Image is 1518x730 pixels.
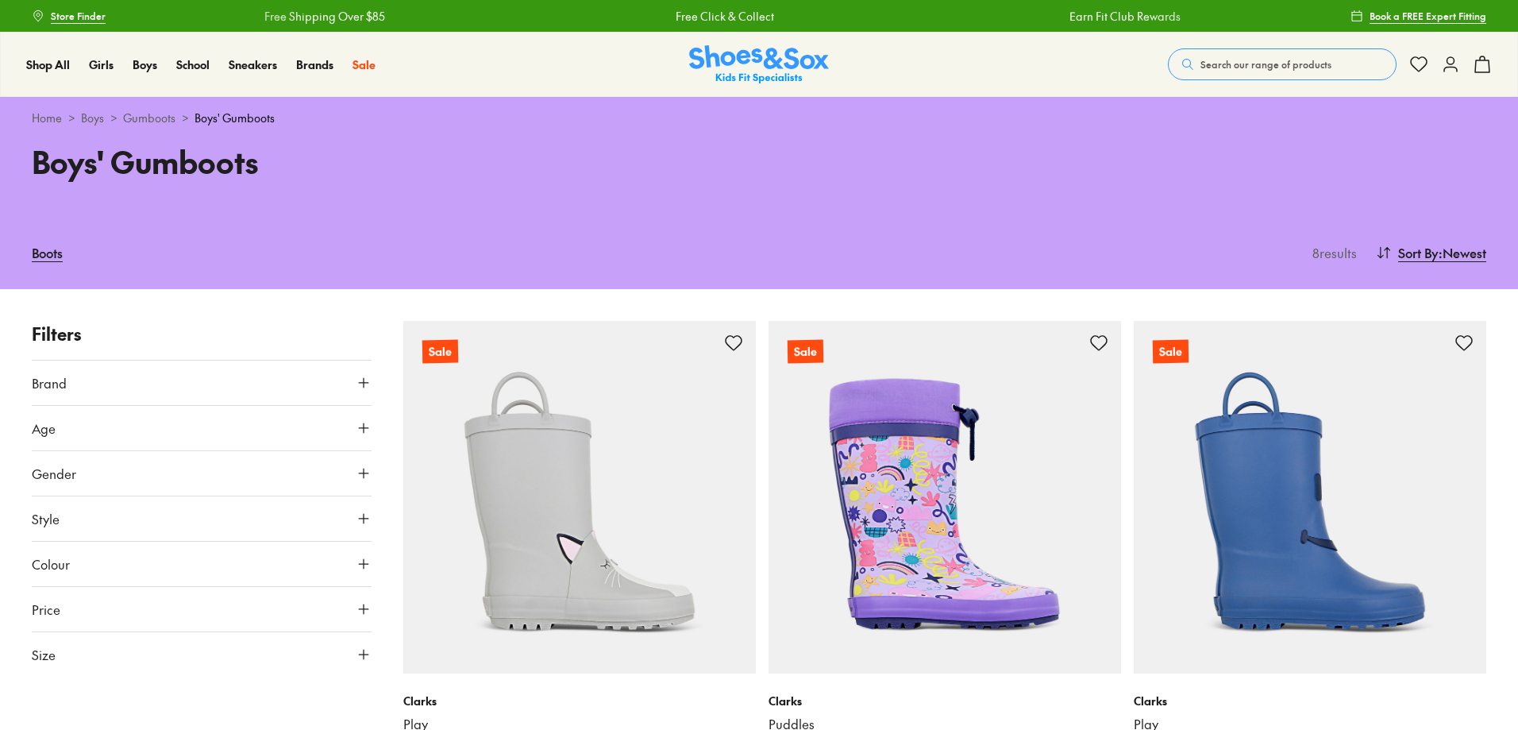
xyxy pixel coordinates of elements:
span: Gender [32,464,76,483]
p: Sale [422,340,458,364]
span: Boys [133,56,157,72]
a: Sale [403,321,756,674]
button: Size [32,632,372,677]
span: Sneakers [229,56,277,72]
a: School [176,56,210,73]
button: Sort By:Newest [1376,235,1486,270]
p: Sale [788,340,823,364]
p: Clarks [769,693,1121,709]
span: Boys' Gumboots [195,110,275,126]
span: Book a FREE Expert Fitting [1370,9,1486,23]
button: Age [32,406,372,450]
div: > > > [32,110,1486,126]
button: Colour [32,542,372,586]
a: Free Shipping Over $85 [264,8,384,25]
span: Girls [89,56,114,72]
a: Boots [32,235,63,270]
span: Price [32,600,60,619]
p: Sale [1153,340,1189,364]
a: Book a FREE Expert Fitting [1350,2,1486,30]
a: Free Click & Collect [675,8,773,25]
button: Search our range of products [1168,48,1397,80]
span: Colour [32,554,70,574]
button: Style [32,496,372,541]
button: Price [32,587,372,632]
span: Style [32,509,60,528]
p: Clarks [403,693,756,709]
a: Sale [769,321,1121,674]
span: : Newest [1439,243,1486,262]
span: Brand [32,373,67,392]
button: Brand [32,361,372,405]
img: SNS_Logo_Responsive.svg [689,45,829,84]
a: Sale [1134,321,1486,674]
span: Age [32,419,56,438]
a: Shoes & Sox [689,45,829,84]
a: Earn Fit Club Rewards [1069,8,1180,25]
span: Shop All [26,56,70,72]
span: Brands [296,56,333,72]
h1: Boys' Gumboots [32,139,740,184]
span: Search our range of products [1200,57,1331,71]
span: Sale [353,56,376,72]
span: School [176,56,210,72]
a: Store Finder [32,2,106,30]
a: Brands [296,56,333,73]
a: Girls [89,56,114,73]
a: Shop All [26,56,70,73]
button: Gender [32,451,372,496]
p: Clarks [1134,693,1486,709]
a: Home [32,110,62,126]
p: 8 results [1306,243,1357,262]
span: Sort By [1398,243,1439,262]
span: Size [32,645,56,664]
span: Store Finder [51,9,106,23]
p: Filters [32,321,372,347]
a: Gumboots [123,110,175,126]
a: Boys [81,110,104,126]
a: Sneakers [229,56,277,73]
a: Boys [133,56,157,73]
a: Sale [353,56,376,73]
